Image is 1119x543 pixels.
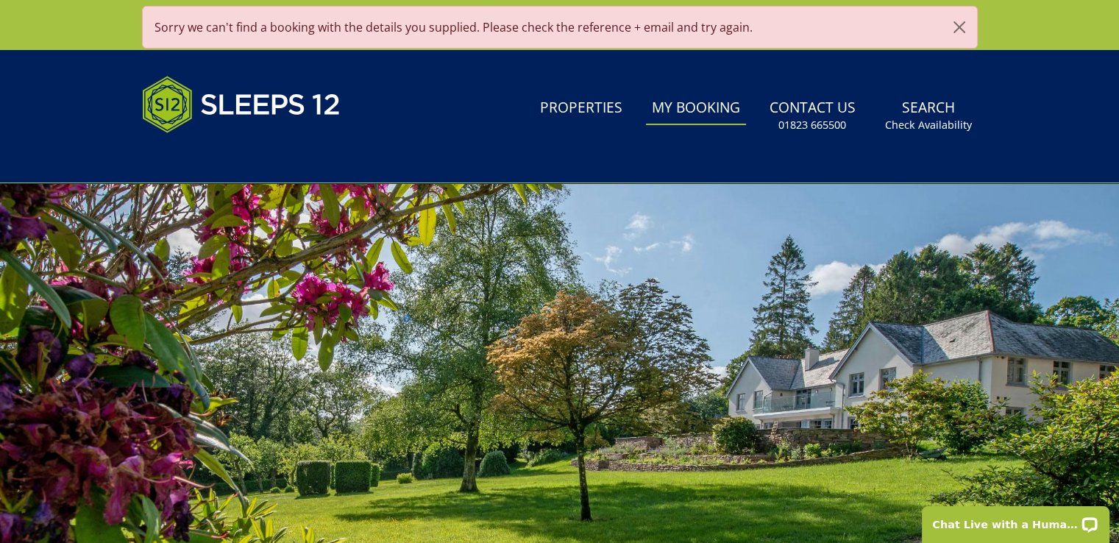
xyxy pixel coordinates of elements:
a: SearchCheck Availability [879,92,978,140]
small: Check Availability [885,118,972,132]
a: Contact Us01823 665500 [764,92,862,140]
iframe: LiveChat chat widget [912,497,1119,543]
small: 01823 665500 [778,118,846,132]
a: Properties [534,92,628,125]
img: Sleeps 12 [142,68,341,141]
a: My Booking [646,92,746,125]
iframe: Customer reviews powered by Trustpilot [135,150,289,163]
div: Sorry we can't find a booking with the details you supplied. Please check the reference + email a... [142,6,978,49]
